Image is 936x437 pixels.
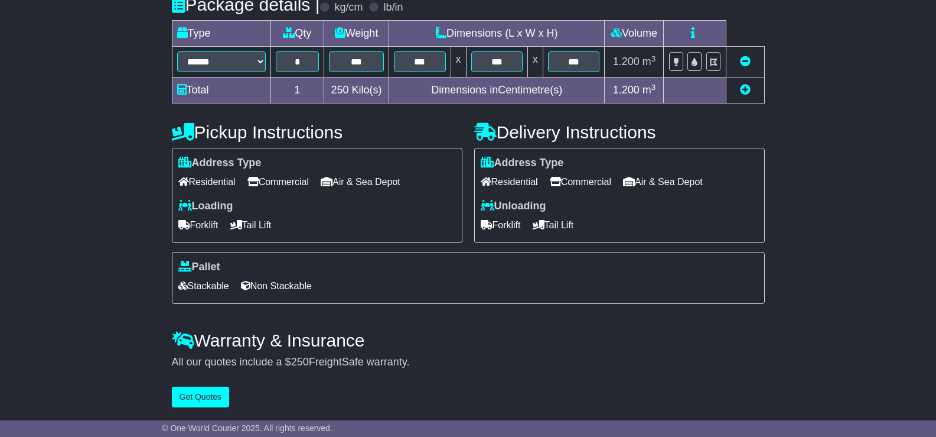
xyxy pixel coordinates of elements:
[533,216,574,234] span: Tail Lift
[172,122,462,142] h4: Pickup Instructions
[178,216,218,234] span: Forklift
[172,331,765,350] h4: Warranty & Insurance
[172,356,765,369] div: All our quotes include a $ FreightSafe warranty.
[178,277,229,295] span: Stackable
[334,1,363,14] label: kg/cm
[643,84,656,96] span: m
[481,157,564,170] label: Address Type
[172,21,270,47] td: Type
[481,216,521,234] span: Forklift
[172,77,270,103] td: Total
[605,21,664,47] td: Volume
[162,423,332,433] span: © One World Courier 2025. All rights reserved.
[527,47,543,77] td: x
[270,77,324,103] td: 1
[451,47,466,77] td: x
[613,56,640,67] span: 1.200
[481,173,538,191] span: Residential
[241,277,312,295] span: Non Stackable
[291,356,309,368] span: 250
[331,84,349,96] span: 250
[651,54,656,63] sup: 3
[270,21,324,47] td: Qty
[178,157,262,170] label: Address Type
[481,200,546,213] label: Unloading
[623,173,703,191] span: Air & Sea Depot
[324,77,389,103] td: Kilo(s)
[178,261,220,274] label: Pallet
[651,83,656,92] sup: 3
[389,77,605,103] td: Dimensions in Centimetre(s)
[178,200,233,213] label: Loading
[643,56,656,67] span: m
[550,173,611,191] span: Commercial
[321,173,400,191] span: Air & Sea Depot
[740,56,751,67] a: Remove this item
[389,21,605,47] td: Dimensions (L x W x H)
[324,21,389,47] td: Weight
[172,387,230,407] button: Get Quotes
[383,1,403,14] label: lb/in
[178,173,236,191] span: Residential
[230,216,272,234] span: Tail Lift
[247,173,309,191] span: Commercial
[474,122,765,142] h4: Delivery Instructions
[613,84,640,96] span: 1.200
[740,84,751,96] a: Add new item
